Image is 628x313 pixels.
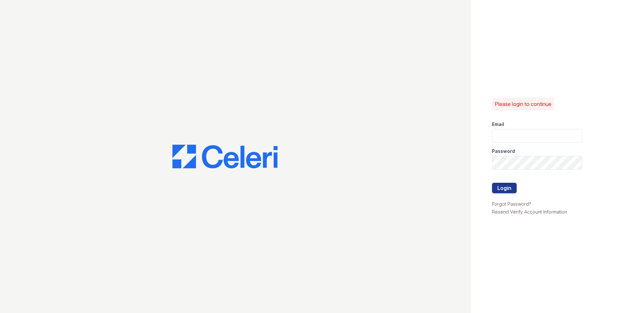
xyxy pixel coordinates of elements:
img: CE_Logo_Blue-a8612792a0a2168367f1c8372b55b34899dd931a85d93a1a3d3e32e68fde9ad4.png [172,145,278,168]
label: Email [492,121,504,128]
button: Login [492,183,517,193]
p: Please login to continue [495,100,551,108]
a: Forgot Password? [492,201,531,207]
label: Password [492,148,515,155]
a: Resend Verify Account Information [492,209,567,215]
